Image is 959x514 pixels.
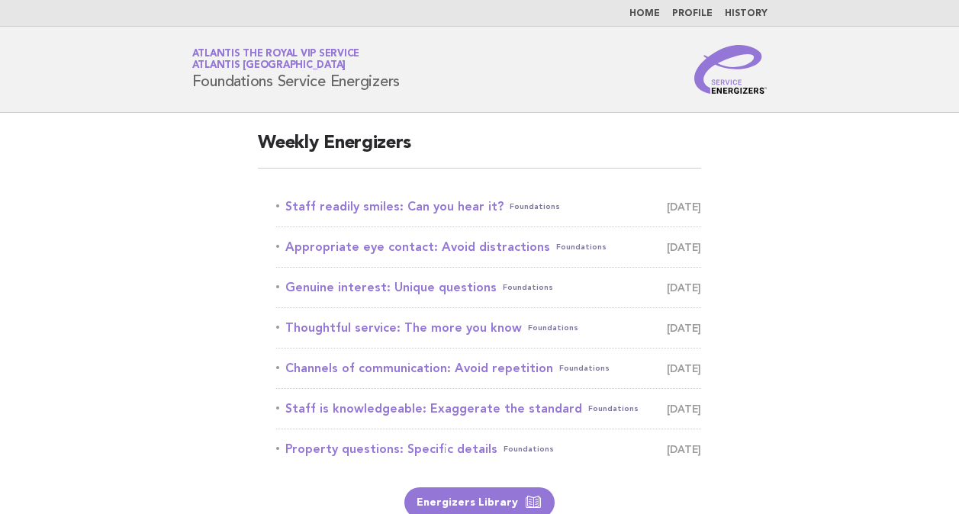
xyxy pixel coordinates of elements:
a: Staff is knowledgeable: Exaggerate the standardFoundations [DATE] [276,398,701,419]
h2: Weekly Energizers [258,131,701,169]
span: Foundations [503,277,553,298]
span: [DATE] [667,236,701,258]
span: [DATE] [667,439,701,460]
span: Foundations [556,236,607,258]
a: History [725,9,768,18]
span: Foundations [588,398,639,419]
img: Service Energizers [694,45,768,94]
span: [DATE] [667,277,701,298]
span: [DATE] [667,317,701,339]
span: Foundations [528,317,578,339]
a: Property questions: Specific detailsFoundations [DATE] [276,439,701,460]
span: Foundations [559,358,610,379]
a: Home [629,9,660,18]
a: Staff readily smiles: Can you hear it?Foundations [DATE] [276,196,701,217]
span: [DATE] [667,398,701,419]
a: Atlantis the Royal VIP ServiceAtlantis [GEOGRAPHIC_DATA] [192,49,360,70]
span: [DATE] [667,358,701,379]
h1: Foundations Service Energizers [192,50,401,89]
span: Foundations [504,439,554,460]
a: Profile [672,9,713,18]
span: [DATE] [667,196,701,217]
a: Channels of communication: Avoid repetitionFoundations [DATE] [276,358,701,379]
a: Thoughtful service: The more you knowFoundations [DATE] [276,317,701,339]
a: Genuine interest: Unique questionsFoundations [DATE] [276,277,701,298]
span: Atlantis [GEOGRAPHIC_DATA] [192,61,346,71]
a: Appropriate eye contact: Avoid distractionsFoundations [DATE] [276,236,701,258]
span: Foundations [510,196,560,217]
